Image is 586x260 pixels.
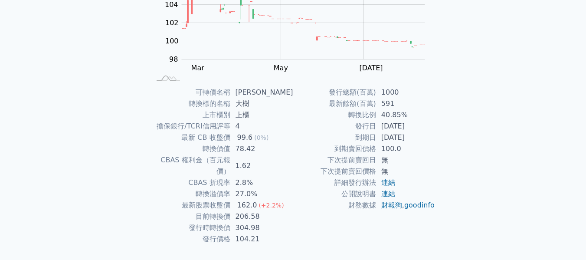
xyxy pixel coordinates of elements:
iframe: Chat Widget [543,218,586,260]
td: 到期賣回價格 [293,143,376,155]
td: 104.21 [230,234,293,245]
td: , [376,200,435,211]
tspan: [DATE] [359,64,383,72]
td: 最新股票收盤價 [151,200,230,211]
td: 下次提前賣回日 [293,155,376,166]
td: 目前轉換價 [151,211,230,222]
tspan: 104 [165,0,178,9]
td: 下次提前賣回價格 [293,166,376,177]
td: 發行時轉換價 [151,222,230,234]
td: 304.98 [230,222,293,234]
td: 40.85% [376,109,435,121]
td: 轉換比例 [293,109,376,121]
td: 4 [230,121,293,132]
td: 100.0 [376,143,435,155]
td: 無 [376,166,435,177]
td: 無 [376,155,435,166]
td: 詳細發行辦法 [293,177,376,188]
td: CBAS 權利金（百元報價） [151,155,230,177]
a: 連結 [381,190,395,198]
td: 財務數據 [293,200,376,211]
td: 78.42 [230,143,293,155]
td: 27.0% [230,188,293,200]
td: 轉換價值 [151,143,230,155]
tspan: 100 [165,37,179,45]
td: 公開說明書 [293,188,376,200]
div: 162.0 [236,200,259,211]
tspan: May [274,64,288,72]
td: 轉換溢價率 [151,188,230,200]
tspan: Mar [191,64,205,72]
td: 轉換標的名稱 [151,98,230,109]
td: 1.62 [230,155,293,177]
td: 發行價格 [151,234,230,245]
td: CBAS 折現率 [151,177,230,188]
a: goodinfo [404,201,435,209]
td: 上市櫃別 [151,109,230,121]
span: (+2.2%) [259,202,284,209]
td: [PERSON_NAME] [230,87,293,98]
td: 2.8% [230,177,293,188]
div: 聊天小工具 [543,218,586,260]
td: 發行日 [293,121,376,132]
span: (0%) [254,134,268,141]
td: 大樹 [230,98,293,109]
td: [DATE] [376,132,435,143]
td: [DATE] [376,121,435,132]
tspan: 102 [165,19,179,27]
td: 可轉債名稱 [151,87,230,98]
td: 擔保銀行/TCRI信用評等 [151,121,230,132]
tspan: 98 [169,55,178,63]
td: 到期日 [293,132,376,143]
td: 206.58 [230,211,293,222]
td: 發行總額(百萬) [293,87,376,98]
td: 最新 CB 收盤價 [151,132,230,143]
a: 財報狗 [381,201,402,209]
td: 上櫃 [230,109,293,121]
td: 1000 [376,87,435,98]
td: 591 [376,98,435,109]
td: 最新餘額(百萬) [293,98,376,109]
div: 99.6 [236,132,255,143]
a: 連結 [381,178,395,187]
